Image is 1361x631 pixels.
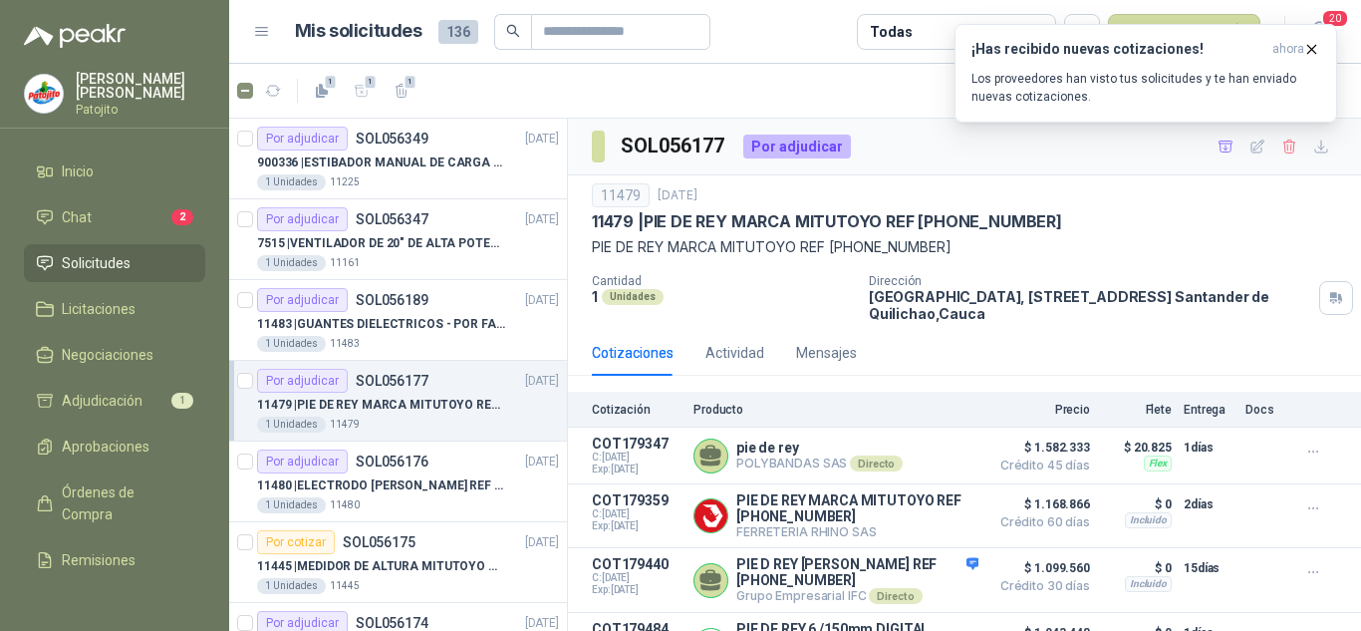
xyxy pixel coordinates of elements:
[330,255,360,271] p: 11161
[592,236,1337,258] p: PIE DE REY MARCA MITUTOYO REF [PHONE_NUMBER]
[62,298,136,320] span: Licitaciones
[62,252,131,274] span: Solicitudes
[743,135,851,158] div: Por adjudicar
[257,174,326,190] div: 1 Unidades
[990,403,1090,417] p: Precio
[1102,436,1172,460] p: $ 20.825
[171,393,193,409] span: 1
[24,244,205,282] a: Solicitudes
[62,390,142,412] span: Adjudicación
[693,403,978,417] p: Producto
[257,417,326,433] div: 1 Unidades
[1108,14,1260,50] button: Nueva solicitud
[592,274,853,288] p: Cantidad
[62,344,153,366] span: Negociaciones
[24,336,205,374] a: Negociaciones
[1272,41,1304,58] span: ahora
[1102,403,1172,417] p: Flete
[990,556,1090,580] span: $ 1.099.560
[62,160,94,182] span: Inicio
[990,436,1090,460] span: $ 1.582.333
[621,131,727,161] h3: SOL056177
[736,524,978,539] p: FERRETERIA RHINO SAS
[76,72,205,100] p: [PERSON_NAME] [PERSON_NAME]
[525,533,559,552] p: [DATE]
[592,520,681,532] span: Exp: [DATE]
[1321,9,1349,28] span: 20
[404,74,417,90] span: 1
[869,588,922,604] div: Directo
[1102,492,1172,516] p: $ 0
[1245,403,1285,417] p: Docs
[971,70,1320,106] p: Los proveedores han visto tus solicitudes y te han enviado nuevas cotizaciones.
[990,492,1090,516] span: $ 1.168.866
[525,291,559,310] p: [DATE]
[592,288,598,305] p: 1
[506,24,520,38] span: search
[869,274,1311,288] p: Dirección
[257,234,505,253] p: 7515 | VENTILADOR DE 20" DE ALTA POTENCIA PARA ANCLAR A LA PARED
[1184,403,1233,417] p: Entrega
[1184,436,1233,460] p: 1 días
[850,456,903,472] div: Directo
[356,616,428,630] p: SOL056174
[525,210,559,229] p: [DATE]
[694,499,727,532] img: Company Logo
[736,440,903,456] p: pie de rey
[736,492,978,524] p: PIE DE REY MARCA MITUTOYO REF [PHONE_NUMBER]
[736,588,978,604] p: Grupo Empresarial IFC
[24,24,126,48] img: Logo peakr
[971,41,1264,58] h3: ¡Has recibido nuevas cotizaciones!
[257,530,335,554] div: Por cotizar
[25,75,63,113] img: Company Logo
[796,342,857,364] div: Mensajes
[229,522,567,603] a: Por cotizarSOL056175[DATE] 11445 |MEDIDOR DE ALTURA MITUTOYO QM-Height 518-2451 Unidades11445
[592,436,681,452] p: COT179347
[257,578,326,594] div: 1 Unidades
[24,198,205,236] a: Chat2
[257,369,348,393] div: Por adjudicar
[24,541,205,579] a: Remisiones
[525,130,559,149] p: [DATE]
[257,336,326,352] div: 1 Unidades
[24,428,205,466] a: Aprobaciones
[257,255,326,271] div: 1 Unidades
[24,290,205,328] a: Licitaciones
[257,396,505,415] p: 11479 | PIE DE REY MARCA MITUTOYO REF [PHONE_NUMBER]
[990,460,1090,472] span: Crédito 45 días
[592,342,674,364] div: Cotizaciones
[229,119,567,199] a: Por adjudicarSOL056349[DATE] 900336 |ESTIBADOR MANUAL DE CARGA DE 2 T1 Unidades11225
[1184,492,1233,516] p: 2 días
[592,183,650,207] div: 11479
[525,453,559,472] p: [DATE]
[592,508,681,520] span: C: [DATE]
[171,209,193,225] span: 2
[343,535,415,549] p: SOL056175
[602,289,664,305] div: Unidades
[76,104,205,116] p: Patojito
[356,132,428,146] p: SOL056349
[295,17,422,46] h1: Mis solicitudes
[62,206,92,228] span: Chat
[257,127,348,151] div: Por adjudicar
[356,455,428,469] p: SOL056176
[257,497,326,513] div: 1 Unidades
[229,361,567,442] a: Por adjudicarSOL056177[DATE] 11479 |PIE DE REY MARCA MITUTOYO REF [PHONE_NUMBER]1 Unidades11479
[870,21,912,43] div: Todas
[1125,512,1172,528] div: Incluido
[356,374,428,388] p: SOL056177
[592,584,681,596] span: Exp: [DATE]
[364,74,378,90] span: 1
[62,481,186,525] span: Órdenes de Compra
[229,280,567,361] a: Por adjudicarSOL056189[DATE] 11483 |GUANTES DIELECTRICOS - POR FAVOR ADJUNTAR SU FICHA TECNICA1 U...
[1184,556,1233,580] p: 15 días
[257,450,348,473] div: Por adjudicar
[24,382,205,420] a: Adjudicación1
[1301,14,1337,50] button: 20
[229,442,567,522] a: Por adjudicarSOL056176[DATE] 11480 |ELECTRODO [PERSON_NAME] REF HI1131B1 Unidades11480
[386,75,417,107] button: 1
[257,207,348,231] div: Por adjudicar
[592,464,681,475] span: Exp: [DATE]
[592,452,681,464] span: C: [DATE]
[257,154,505,172] p: 900336 | ESTIBADOR MANUAL DE CARGA DE 2 T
